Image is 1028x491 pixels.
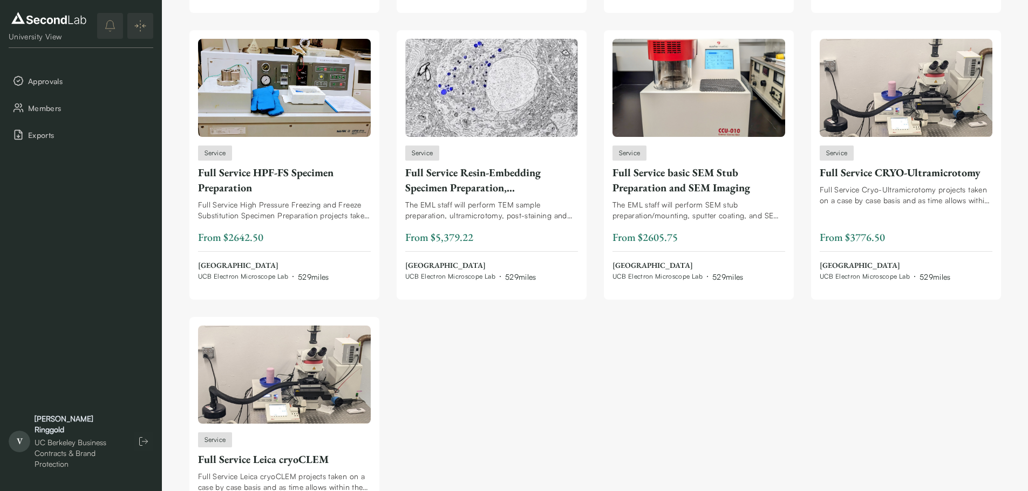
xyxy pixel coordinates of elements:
[97,13,123,39] button: notifications
[619,148,641,158] span: Service
[505,271,536,282] div: 529 miles
[405,230,473,244] span: From $5,379.22
[405,272,495,281] span: UCB Electron Microscope Lab
[820,272,910,281] span: UCB Electron Microscope Lab
[198,39,371,282] a: Full Service HPF-FS Specimen PreparationServiceFull Service HPF-FS Specimen PreparationFull Servi...
[920,271,951,282] div: 529 miles
[820,230,885,244] span: From $3776.50
[9,70,153,92] button: Approvals
[198,452,371,467] div: Full Service Leica cryoCLEM
[28,129,149,141] span: Exports
[405,199,578,221] div: The EML staff will perform TEM sample preparation, ultramicrotomy, post-staining and TEM imaging ...
[198,39,371,137] img: Full Service HPF-FS Specimen Preparation
[205,148,226,158] span: Service
[405,165,578,195] div: Full Service Resin-Embedding Specimen Preparation, Ultramicrotomy, and TEM Imaging (including [PE...
[198,326,371,424] img: Full Service Leica cryoCLEM
[198,199,371,221] div: Full Service High Pressure Freezing and Freeze Substitution Specimen Preparation projects taken o...
[612,199,785,221] div: The EML staff will perform SEM stub preparation/mounting, sputter coating, and SEM imaging for yo...
[9,431,30,452] span: V
[820,260,951,271] span: [GEOGRAPHIC_DATA]
[198,165,371,195] div: Full Service HPF-FS Specimen Preparation
[405,39,578,282] a: Full Service Resin-Embedding Specimen Preparation, Ultramicrotomy, and TEM Imaging (including CLE...
[127,13,153,39] button: Expand/Collapse sidebar
[198,260,329,271] span: [GEOGRAPHIC_DATA]
[820,39,992,282] a: Full Service CRYO-UltramicrotomyServiceFull Service CRYO-UltramicrotomyFull Service Cryo-Ultramic...
[198,272,288,281] span: UCB Electron Microscope Lab
[820,165,992,180] div: Full Service CRYO-Ultramicrotomy
[826,148,848,158] span: Service
[405,39,578,137] img: Full Service Resin-Embedding Specimen Preparation, Ultramicrotomy, and TEM Imaging (including CLEM)
[9,96,153,119] button: Members
[9,123,153,146] button: Exports
[198,230,263,244] span: From $2642.50
[412,148,433,158] span: Service
[612,260,744,271] span: [GEOGRAPHIC_DATA]
[612,165,785,195] div: Full Service basic SEM Stub Preparation and SEM Imaging
[9,10,89,27] img: logo
[820,184,992,206] div: Full Service Cryo-Ultramicrotomy projects taken on a case by case basis and as time allows within...
[405,260,536,271] span: [GEOGRAPHIC_DATA]
[612,272,703,281] span: UCB Electron Microscope Lab
[298,271,329,282] div: 529 miles
[134,432,153,451] button: Log out
[205,435,226,445] span: Service
[35,437,123,469] div: UC Berkeley Business Contracts & Brand Protection
[28,75,149,87] span: Approvals
[35,413,123,435] div: [PERSON_NAME] Ringgold
[712,271,744,282] div: 529 miles
[820,39,992,137] img: Full Service CRYO-Ultramicrotomy
[612,39,785,137] img: Full Service basic SEM Stub Preparation and SEM Imaging
[612,230,678,244] span: From $2605.75
[28,102,149,114] span: Members
[612,39,785,282] a: Full Service basic SEM Stub Preparation and SEM ImagingServiceFull Service basic SEM Stub Prepara...
[9,31,89,42] div: University View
